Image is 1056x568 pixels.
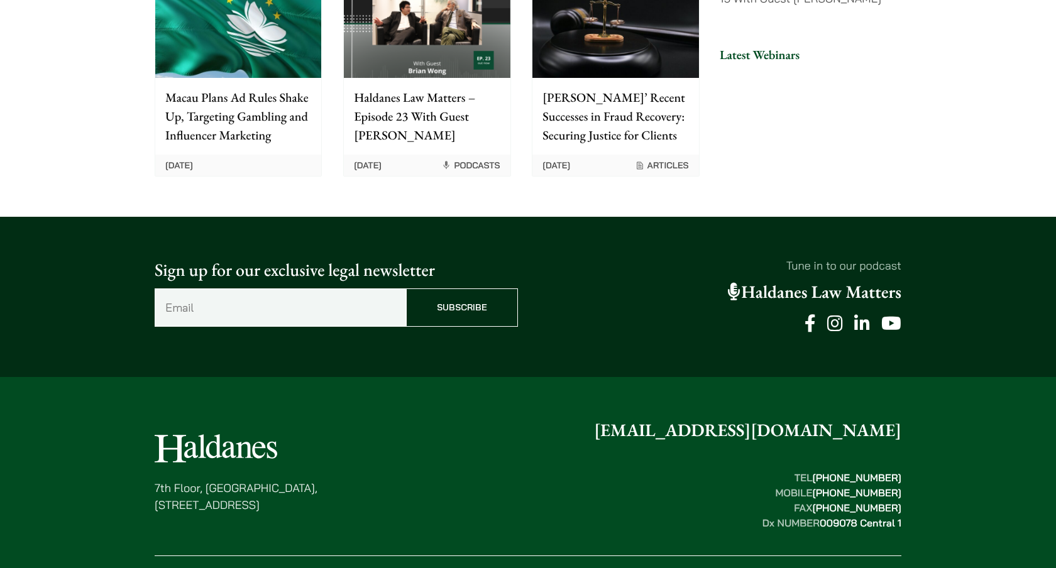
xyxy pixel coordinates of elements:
span: Podcasts [441,160,500,171]
h3: Latest Webinars [720,47,901,62]
p: 7th Floor, [GEOGRAPHIC_DATA], [STREET_ADDRESS] [155,479,317,513]
time: [DATE] [542,160,570,171]
span: Articles [635,160,689,171]
strong: TEL MOBILE FAX Dx NUMBER [762,471,901,529]
p: Tune in to our podcast [538,257,901,274]
mark: [PHONE_NUMBER] [812,501,901,514]
input: Email [155,288,406,327]
time: [DATE] [354,160,382,171]
img: Logo of Haldanes [155,434,277,462]
time: [DATE] [165,160,193,171]
a: Haldanes Law Matters [728,281,901,303]
mark: [PHONE_NUMBER] [812,486,901,499]
mark: [PHONE_NUMBER] [812,471,901,484]
mark: 009078 Central 1 [820,516,901,529]
p: Sign up for our exclusive legal newsletter [155,257,518,283]
input: Subscribe [406,288,518,327]
p: Macau Plans Ad Rules Shake Up, Targeting Gambling and Influencer Marketing [165,88,311,145]
p: Haldanes Law Matters – Episode 23 With Guest [PERSON_NAME] [354,88,500,145]
a: [EMAIL_ADDRESS][DOMAIN_NAME] [594,419,901,442]
p: [PERSON_NAME]’ Recent Successes in Fraud Recovery: Securing Justice for Clients [542,88,688,145]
